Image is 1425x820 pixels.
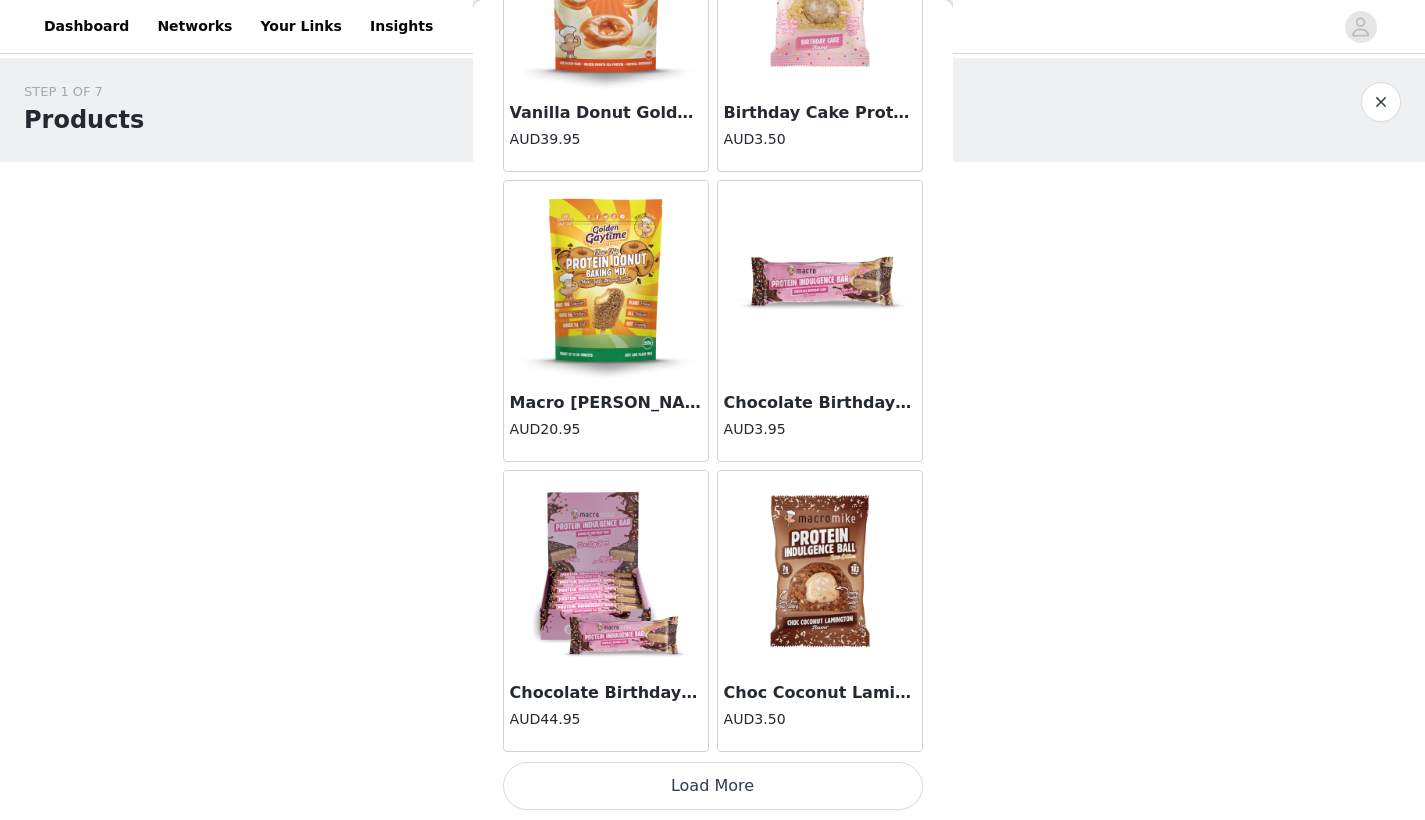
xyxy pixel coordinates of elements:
h4: AUD39.95 [510,129,702,150]
h3: Chocolate Birthday Cake Protein Indulgence Bar (1 x 50g) [724,391,916,415]
div: STEP 1 OF 7 [24,82,144,102]
h4: AUD3.50 [724,709,916,730]
div: avatar [1351,11,1370,43]
a: Networks [145,4,244,49]
h3: Vanilla Donut Golden Smooth Pea Protein (455g Bag) [510,101,702,125]
button: Load More [503,762,923,810]
h3: Chocolate Birthday Cake Protein Indulgence Bar (Box of 12 x 50g) [510,681,702,705]
h3: Birthday Cake Protein Indulgence Ball (1 x 40g) [724,101,916,125]
a: Dashboard [32,4,141,49]
h4: AUD3.95 [724,419,916,440]
h4: AUD44.95 [510,709,702,730]
a: Insights [358,4,445,49]
h1: Products [24,102,144,138]
img: Choc Coconut Lamington Protein Indulgence Ball (1 x 40g) [720,471,920,671]
h4: AUD20.95 [510,419,702,440]
h3: Choc Coconut Lamington Protein Indulgence Ball (1 x 40g) [724,681,916,705]
img: Chocolate Birthday Cake Protein Indulgence Bar (Box of 12 x 50g) [506,471,706,671]
img: Macro Mike x Golden Gaytime Donut Baking Mix (250g Bag) [506,181,706,381]
a: Your Links [248,4,354,49]
h4: AUD3.50 [724,129,916,150]
img: Chocolate Birthday Cake Protein Indulgence Bar (1 x 50g) [720,181,920,381]
h3: Macro [PERSON_NAME] Gaytime Donut Baking Mix (250g Bag) [510,391,702,415]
